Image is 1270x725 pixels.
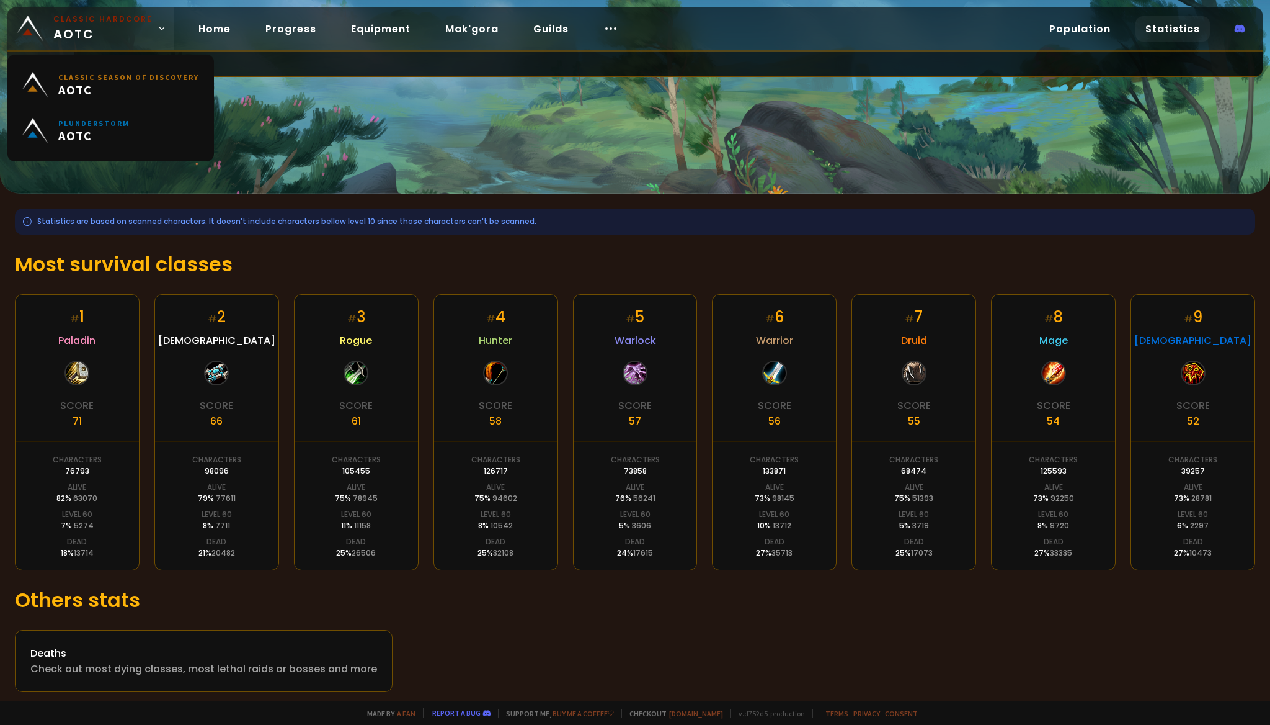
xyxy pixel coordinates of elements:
[486,306,505,328] div: 4
[58,82,199,97] span: AOTC
[341,509,371,520] div: Level 60
[74,547,94,558] span: 13714
[73,493,97,503] span: 63070
[198,547,235,559] div: 21 %
[759,509,789,520] div: Level 60
[905,482,923,493] div: Alive
[1050,520,1069,531] span: 9720
[211,547,235,558] span: 20482
[341,16,420,42] a: Equipment
[768,413,781,429] div: 56
[53,454,102,466] div: Characters
[1183,536,1203,547] div: Dead
[763,466,786,477] div: 133871
[215,520,230,531] span: 7711
[756,547,793,559] div: 27 %
[61,520,94,531] div: 7 %
[352,547,376,558] span: 26506
[1044,306,1063,328] div: 8
[189,16,241,42] a: Home
[340,333,372,348] span: Rogue
[1050,493,1074,503] span: 92250
[60,398,94,413] div: Score
[1189,547,1212,558] span: 10473
[905,312,914,326] small: #
[1181,466,1205,477] div: 39257
[479,333,512,348] span: Hunter
[432,708,481,718] a: Report a bug
[74,520,94,531] span: 5274
[619,520,651,531] div: 5 %
[58,73,199,82] small: Classic Season of Discovery
[773,520,791,531] span: 13712
[1178,509,1208,520] div: Level 60
[53,14,153,43] span: AOTC
[825,709,848,718] a: Terms
[901,333,927,348] span: Druid
[626,482,644,493] div: Alive
[493,547,513,558] span: 32108
[771,547,793,558] span: 35713
[885,709,918,718] a: Consent
[1044,536,1064,547] div: Dead
[15,630,393,692] a: DeathsCheck out most dying classes, most lethal raids or bosses and more
[1044,312,1054,326] small: #
[626,312,635,326] small: #
[889,454,938,466] div: Characters
[58,128,130,143] span: AOTC
[206,536,226,547] div: Dead
[15,585,1255,615] h1: Others stats
[255,16,326,42] a: Progress
[895,547,933,559] div: 25 %
[346,536,366,547] div: Dead
[335,493,378,504] div: 75 %
[1184,482,1202,493] div: Alive
[56,493,97,504] div: 82 %
[481,509,511,520] div: Level 60
[633,547,653,558] span: 17615
[7,52,74,76] a: General
[750,454,799,466] div: Characters
[15,108,206,154] a: PlunderstormAOTC
[67,536,87,547] div: Dead
[853,709,880,718] a: Privacy
[1033,493,1074,504] div: 73 %
[216,493,236,503] span: 77611
[621,709,723,718] span: Checkout
[1041,466,1067,477] div: 125593
[484,466,508,477] div: 126717
[1184,312,1193,326] small: #
[74,52,137,76] a: Deaths
[492,493,517,503] span: 94602
[615,493,655,504] div: 76 %
[1039,333,1068,348] span: Mage
[1177,520,1209,531] div: 6 %
[1037,398,1070,413] div: Score
[912,493,933,503] span: 51393
[397,709,415,718] a: a fan
[772,493,794,503] span: 98145
[1039,16,1121,42] a: Population
[1187,413,1199,429] div: 52
[553,709,614,718] a: Buy me a coffee
[478,520,513,531] div: 8 %
[347,312,357,326] small: #
[7,7,174,50] a: Classic HardcoreAOTC
[765,482,784,493] div: Alive
[65,466,89,477] div: 76793
[73,413,82,429] div: 71
[30,661,377,677] div: Check out most dying classes, most lethal raids or bosses and more
[491,520,513,531] span: 10542
[1176,398,1210,413] div: Score
[894,493,933,504] div: 75 %
[15,209,1255,235] div: Statistics are based on scanned characters. It doesn't include characters bellow level 10 since t...
[68,482,86,493] div: Alive
[202,509,232,520] div: Level 60
[62,509,92,520] div: Level 60
[899,520,929,531] div: 5 %
[618,398,652,413] div: Score
[615,333,656,348] span: Warlock
[210,413,223,429] div: 66
[61,547,94,559] div: 18 %
[208,312,217,326] small: #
